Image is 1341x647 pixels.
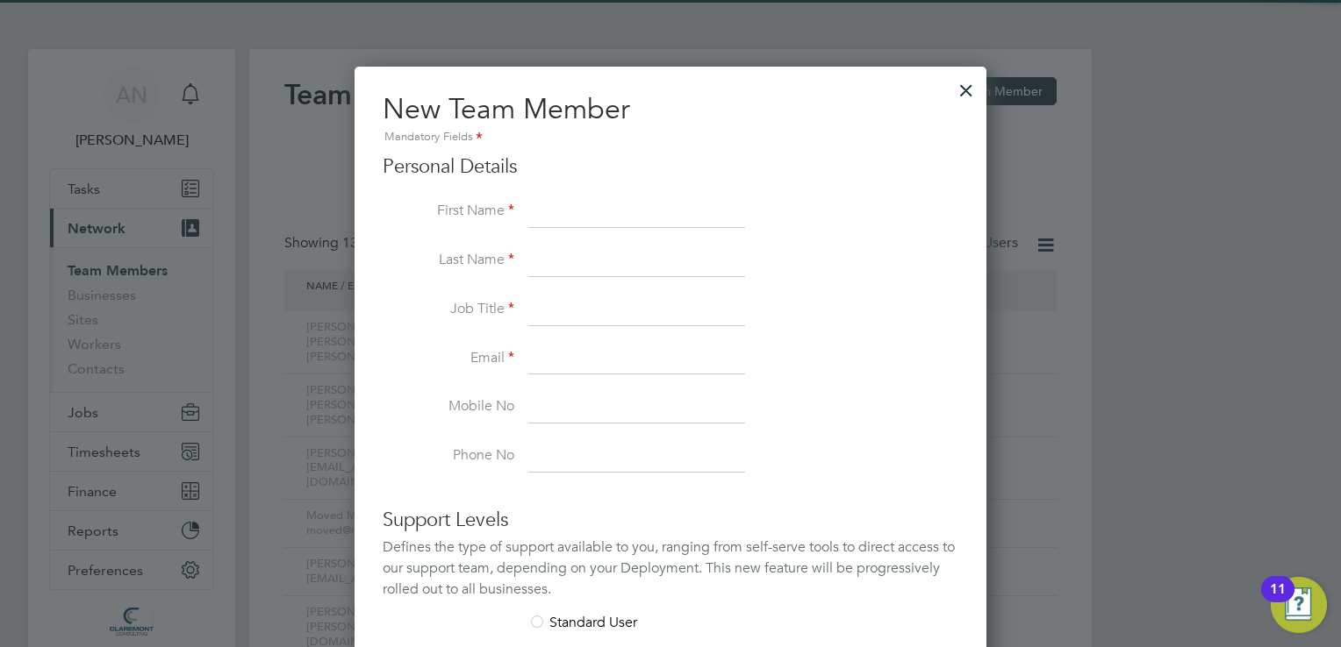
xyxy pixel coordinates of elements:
[383,91,958,147] h2: New Team Member
[383,508,958,533] h3: Support Levels
[383,154,958,180] h3: Personal Details
[1271,577,1327,633] button: Open Resource Center, 11 new notifications
[383,128,958,147] div: Mandatory Fields
[383,202,514,220] label: First Name
[1270,589,1286,612] div: 11
[383,349,514,367] label: Email
[383,537,958,600] div: Defines the type of support available to you, ranging from self-serve tools to direct access to o...
[383,300,514,318] label: Job Title
[383,446,514,465] label: Phone No
[383,397,514,416] label: Mobile No
[383,251,514,269] label: Last Name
